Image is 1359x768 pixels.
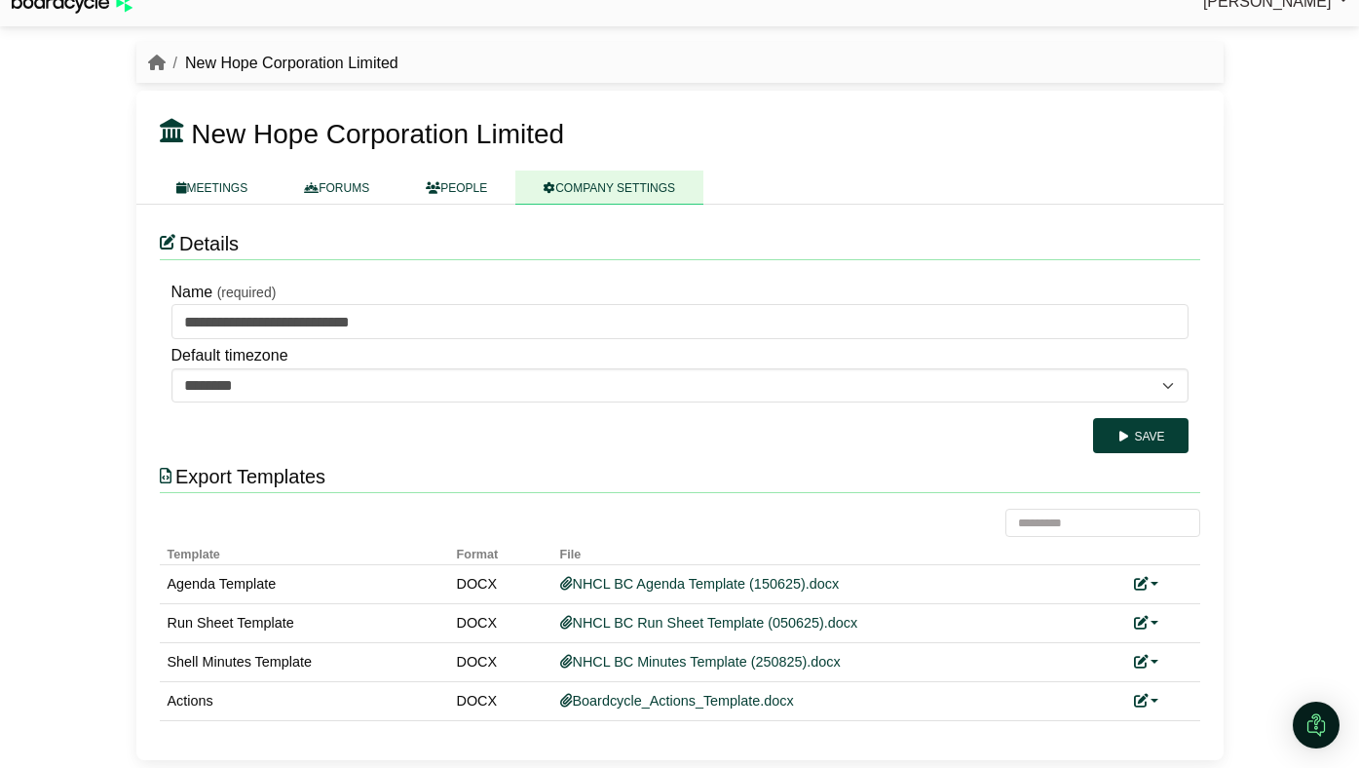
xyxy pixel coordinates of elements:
[160,565,449,604] td: Agenda Template
[148,171,277,205] a: MEETINGS
[160,643,449,682] td: Shell Minutes Template
[397,171,515,205] a: PEOPLE
[217,285,277,300] small: (required)
[175,466,325,487] span: Export Templates
[449,643,552,682] td: DOCX
[191,119,564,149] span: New Hope Corporation Limited
[449,682,552,721] td: DOCX
[160,537,449,565] th: Template
[160,682,449,721] td: Actions
[552,537,1126,565] th: File
[560,654,841,670] a: NHCL BC Minutes Template (250825).docx
[148,51,398,76] nav: breadcrumb
[449,565,552,604] td: DOCX
[449,537,552,565] th: Format
[179,233,239,254] span: Details
[160,604,449,643] td: Run Sheet Template
[449,604,552,643] td: DOCX
[1093,418,1188,453] button: Save
[171,280,213,305] label: Name
[560,576,840,592] a: NHCL BC Agenda Template (150625).docx
[560,693,794,709] a: Boardcycle_Actions_Template.docx
[276,171,397,205] a: FORUMS
[1293,702,1340,749] div: Open Intercom Messenger
[171,343,288,368] label: Default timezone
[515,171,703,205] a: COMPANY SETTINGS
[166,51,398,76] li: New Hope Corporation Limited
[560,615,858,631] a: NHCL BC Run Sheet Template (050625).docx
